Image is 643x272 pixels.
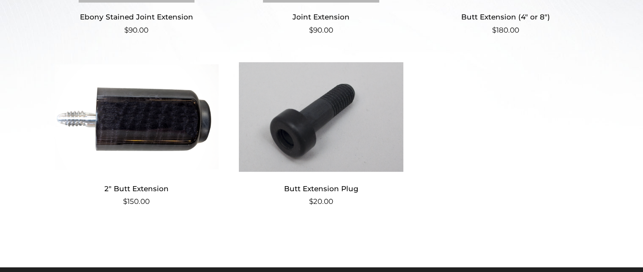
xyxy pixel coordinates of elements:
[309,197,333,206] bdi: 20.00
[55,9,219,25] h2: Ebony Stained Joint Extension
[239,181,403,196] h2: Butt Extension Plug
[309,26,313,34] span: $
[55,181,219,196] h2: 2″ Butt Extension
[309,26,333,34] bdi: 90.00
[239,9,403,25] h2: Joint Extension
[492,26,496,34] span: $
[55,60,219,207] a: 2″ Butt Extension $150.00
[123,197,150,206] bdi: 150.00
[124,26,148,34] bdi: 90.00
[424,9,588,25] h2: Butt Extension (4″ or 8″)
[123,197,127,206] span: $
[55,60,219,174] img: 2" Butt Extension
[124,26,129,34] span: $
[492,26,519,34] bdi: 180.00
[239,60,403,174] img: Butt Extension Plug
[309,197,313,206] span: $
[239,60,403,207] a: Butt Extension Plug $20.00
